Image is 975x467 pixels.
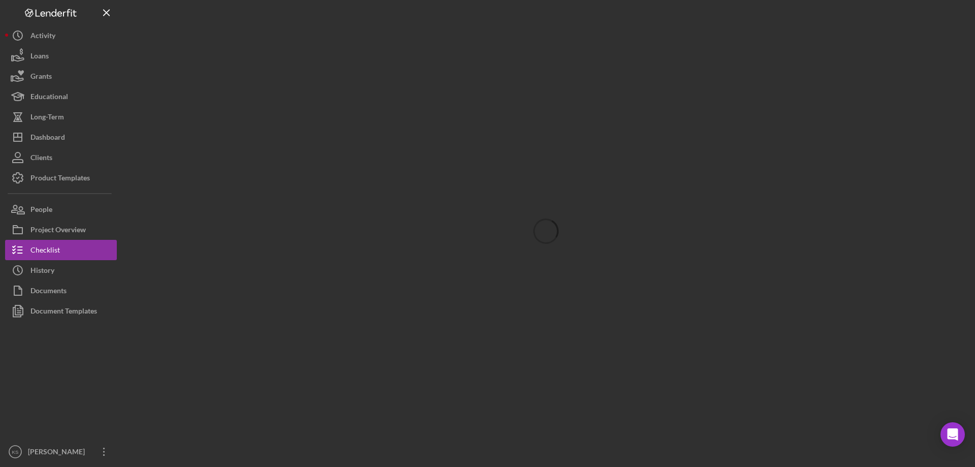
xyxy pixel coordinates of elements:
div: Open Intercom Messenger [940,422,965,447]
button: Educational [5,86,117,107]
div: Educational [30,86,68,109]
button: Loans [5,46,117,66]
button: KS[PERSON_NAME] [5,442,117,462]
div: Clients [30,147,52,170]
div: Project Overview [30,220,86,242]
button: Checklist [5,240,117,260]
div: Product Templates [30,168,90,191]
button: History [5,260,117,281]
button: Dashboard [5,127,117,147]
button: Grants [5,66,117,86]
div: [PERSON_NAME] [25,442,91,464]
button: Documents [5,281,117,301]
div: Checklist [30,240,60,263]
div: Documents [30,281,67,303]
div: People [30,199,52,222]
div: Loans [30,46,49,69]
button: Clients [5,147,117,168]
text: KS [12,449,19,455]
div: Activity [30,25,55,48]
button: Activity [5,25,117,46]
div: Dashboard [30,127,65,150]
div: Document Templates [30,301,97,324]
button: Document Templates [5,301,117,321]
button: Long-Term [5,107,117,127]
div: History [30,260,54,283]
div: Long-Term [30,107,64,130]
button: People [5,199,117,220]
button: Product Templates [5,168,117,188]
div: Grants [30,66,52,89]
button: Project Overview [5,220,117,240]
